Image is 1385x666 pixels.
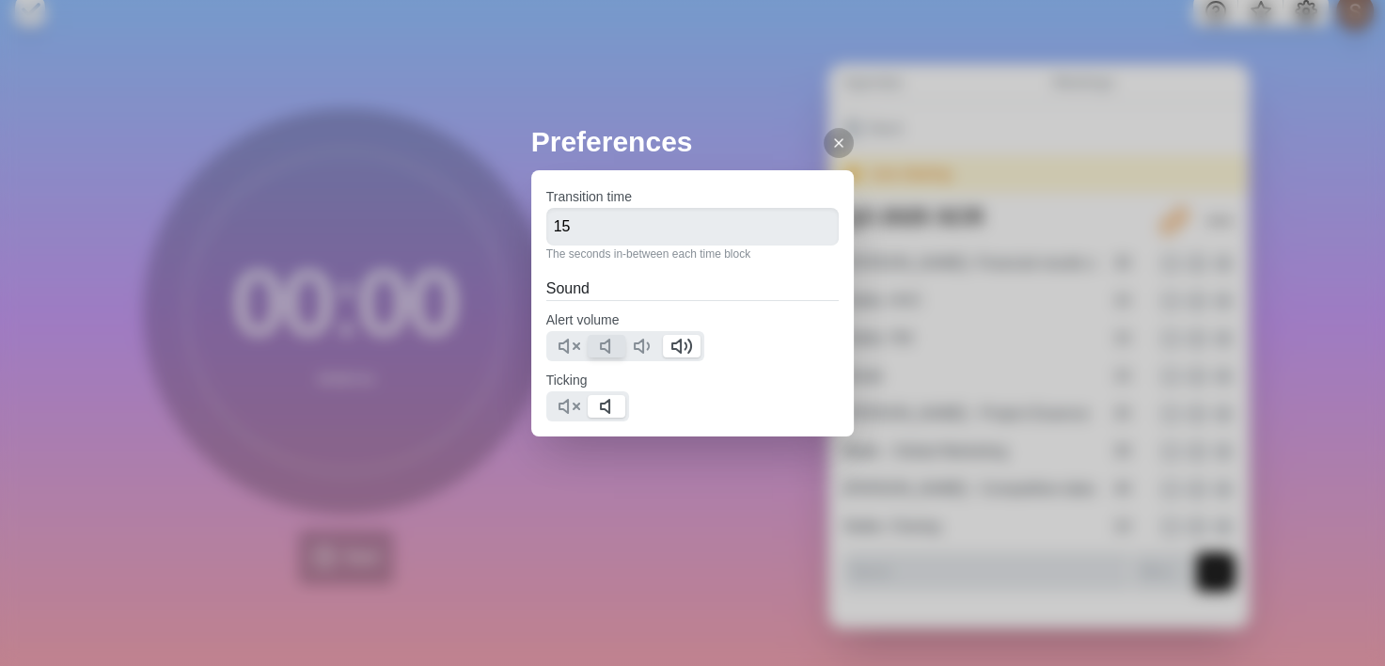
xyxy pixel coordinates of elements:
[546,277,840,300] h2: Sound
[546,312,620,327] label: Alert volume
[546,189,632,204] label: Transition time
[546,373,588,388] label: Ticking
[531,120,855,163] h2: Preferences
[546,246,840,262] p: The seconds in-between each time block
